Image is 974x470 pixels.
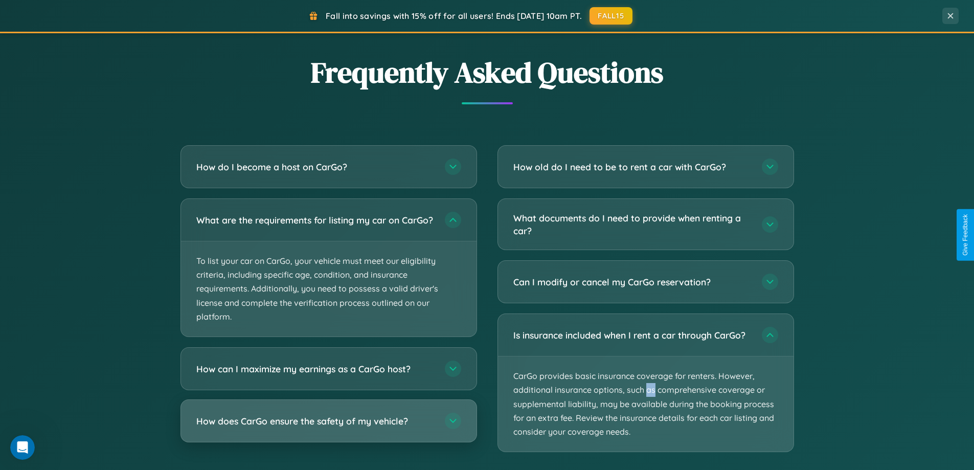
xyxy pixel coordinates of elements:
[196,363,435,375] h3: How can I maximize my earnings as a CarGo host?
[513,276,752,288] h3: Can I modify or cancel my CarGo reservation?
[196,214,435,227] h3: What are the requirements for listing my car on CarGo?
[180,53,794,92] h2: Frequently Asked Questions
[196,415,435,428] h3: How does CarGo ensure the safety of my vehicle?
[181,241,477,337] p: To list your car on CarGo, your vehicle must meet our eligibility criteria, including specific ag...
[326,11,582,21] span: Fall into savings with 15% off for all users! Ends [DATE] 10am PT.
[590,7,632,25] button: FALL15
[962,214,969,256] div: Give Feedback
[498,356,794,452] p: CarGo provides basic insurance coverage for renters. However, additional insurance options, such ...
[10,435,35,460] iframe: Intercom live chat
[513,161,752,173] h3: How old do I need to be to rent a car with CarGo?
[513,212,752,237] h3: What documents do I need to provide when renting a car?
[196,161,435,173] h3: How do I become a host on CarGo?
[513,329,752,342] h3: Is insurance included when I rent a car through CarGo?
